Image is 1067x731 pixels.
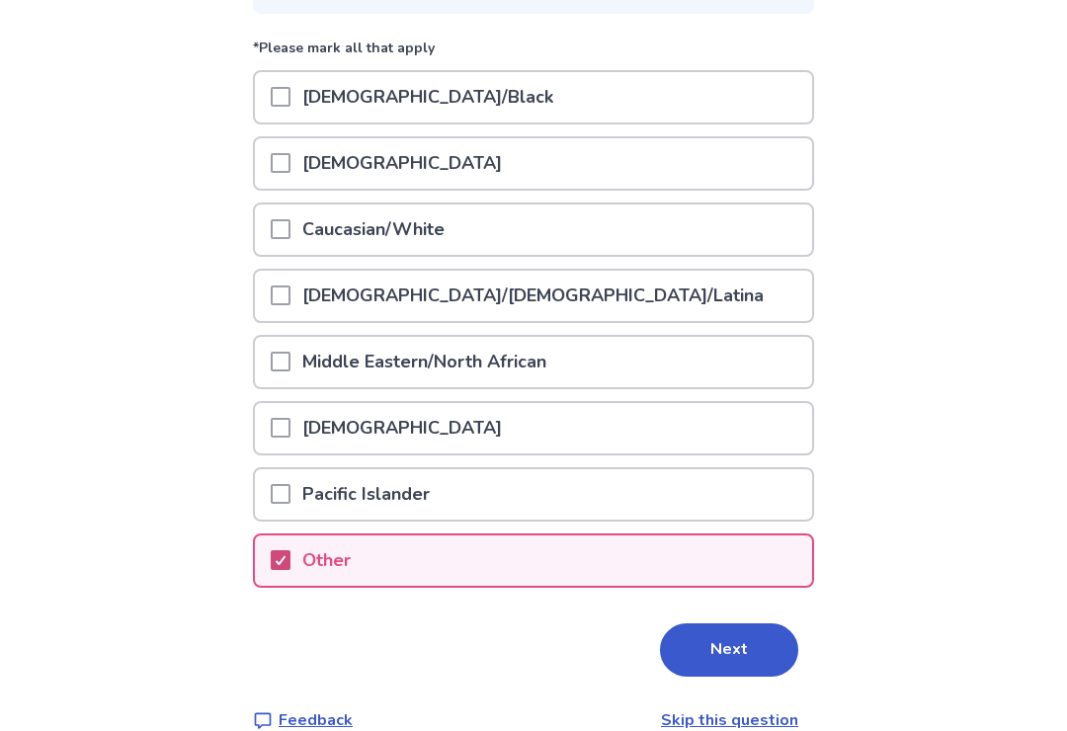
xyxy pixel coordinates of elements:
[290,469,442,520] p: Pacific Islander
[660,623,798,677] button: Next
[290,337,558,387] p: Middle Eastern/North African
[290,204,456,255] p: Caucasian/White
[290,535,363,586] p: Other
[290,138,514,189] p: [DEMOGRAPHIC_DATA]
[290,403,514,453] p: [DEMOGRAPHIC_DATA]
[661,709,798,731] a: Skip this question
[290,271,776,321] p: [DEMOGRAPHIC_DATA]/[DEMOGRAPHIC_DATA]/Latina
[290,72,565,122] p: [DEMOGRAPHIC_DATA]/Black
[253,38,814,70] p: *Please mark all that apply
